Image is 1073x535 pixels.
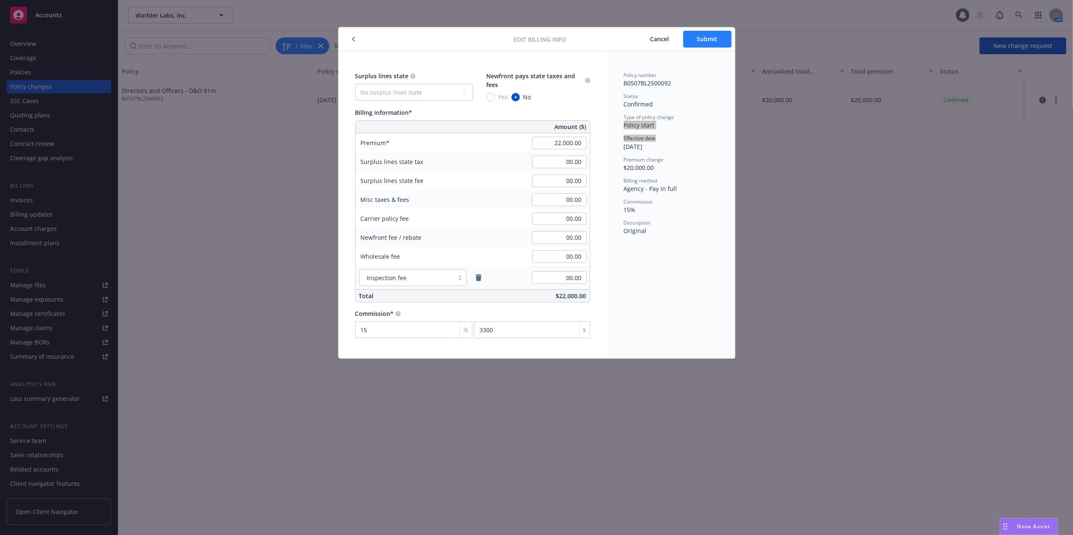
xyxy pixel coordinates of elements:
span: Total [359,292,374,300]
input: 0.00 [532,271,587,284]
span: Agency - Pay in full [624,185,677,193]
span: Confirmed [624,100,653,108]
span: Premium [361,139,390,147]
span: $ [583,326,586,334]
span: No [523,93,531,101]
span: Carrier policy fee [361,215,409,222]
span: Newfront fee / rebate [361,233,422,241]
span: Description [624,219,651,226]
span: Edit billing info [514,35,566,44]
span: Amount ($) [555,122,586,131]
span: Inspection fee [364,273,450,282]
input: 0.00 [532,175,587,187]
span: Premium change [624,156,664,163]
span: Wholesale fee [361,252,400,260]
span: Submit [697,35,718,43]
input: 0.00 [532,212,587,225]
span: Original [624,227,647,235]
span: Cancel [650,35,669,43]
span: $22,000.00 [556,292,586,300]
button: Cancel [636,31,683,48]
span: [DATE] [624,143,643,151]
span: $20,000.00 [624,164,654,172]
span: Type of policy change [624,114,674,121]
span: Billing method [624,177,658,184]
input: No [511,93,520,101]
span: Commission* [355,310,394,318]
span: Status [624,93,639,100]
input: 0.00 [532,193,587,206]
span: % [463,326,469,334]
input: Yes [487,93,495,101]
span: Commission [624,198,653,205]
span: 15% [624,206,636,214]
a: remove [474,273,484,283]
button: Nova Assist [1000,518,1058,535]
span: Policy start [624,121,655,129]
input: 0.00 [532,156,587,168]
span: Billing information* [355,109,413,117]
span: Surplus lines state fee [361,177,424,185]
input: 0.00 [532,137,587,149]
span: Inspection fee [367,273,407,282]
input: 0.00 [532,250,587,263]
span: Misc taxes & fees [361,196,410,204]
span: Policy number [624,72,657,79]
div: Drag to move [1000,519,1011,535]
span: Newfront pays state taxes and fees [487,72,575,89]
span: B0507BL2500092 [624,79,671,87]
span: Effective date [624,135,656,142]
span: Nova Assist [1017,523,1051,530]
span: Surplus lines state [355,72,409,80]
input: 0.00 [532,231,587,244]
span: Yes [498,93,508,101]
span: Surplus lines state tax [361,158,423,166]
button: Submit [683,31,732,48]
